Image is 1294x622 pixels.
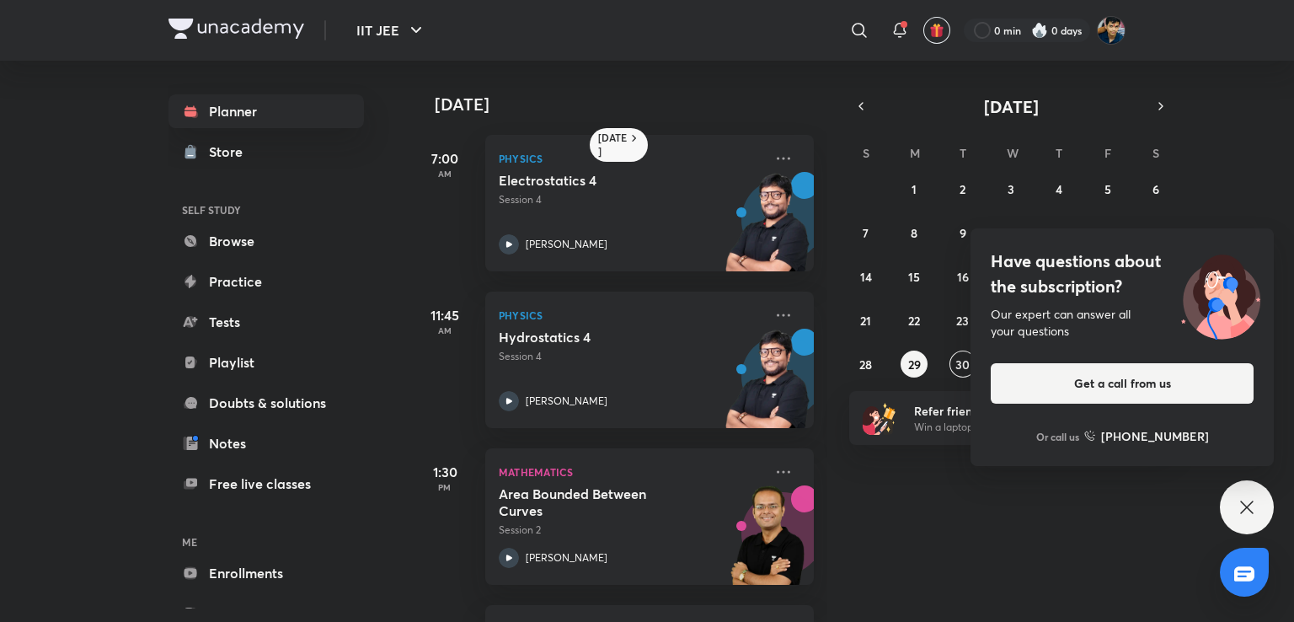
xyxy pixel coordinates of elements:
[499,192,763,207] p: Session 4
[1084,427,1209,445] a: [PHONE_NUMBER]
[908,269,920,285] abbr: September 15, 2025
[1094,175,1121,202] button: September 5, 2025
[1036,429,1079,444] p: Or call us
[1045,219,1072,246] button: September 11, 2025
[1104,145,1111,161] abbr: Friday
[863,401,896,435] img: referral
[956,313,969,329] abbr: September 23, 2025
[991,249,1254,299] h4: Have questions about the subscription?
[168,556,364,590] a: Enrollments
[721,485,814,602] img: unacademy
[1152,145,1159,161] abbr: Saturday
[1094,219,1121,246] button: September 12, 2025
[991,306,1254,340] div: Our expert can answer all your questions
[860,313,871,329] abbr: September 21, 2025
[168,467,364,501] a: Free live classes
[1007,145,1019,161] abbr: Wednesday
[853,351,880,378] button: September 28, 2025
[923,17,950,44] button: avatar
[1056,145,1062,161] abbr: Thursday
[1056,181,1062,197] abbr: September 4, 2025
[499,305,763,325] p: Physics
[984,95,1039,118] span: [DATE]
[168,19,304,39] img: Company Logo
[168,528,364,556] h6: ME
[721,329,814,445] img: unacademy
[901,175,928,202] button: September 1, 2025
[1104,181,1111,197] abbr: September 5, 2025
[1152,181,1159,197] abbr: September 6, 2025
[1150,225,1162,241] abbr: September 13, 2025
[997,175,1024,202] button: September 3, 2025
[914,402,1121,420] h6: Refer friends
[1004,225,1017,241] abbr: September 10, 2025
[949,263,976,290] button: September 16, 2025
[411,462,479,482] h5: 1:30
[991,363,1254,404] button: Get a call from us
[168,386,364,420] a: Doubts & solutions
[863,225,869,241] abbr: September 7, 2025
[853,307,880,334] button: September 21, 2025
[901,307,928,334] button: September 22, 2025
[411,148,479,169] h5: 7:00
[209,142,253,162] div: Store
[912,181,917,197] abbr: September 1, 2025
[1097,16,1126,45] img: SHREYANSH GUPTA
[863,145,869,161] abbr: Sunday
[949,307,976,334] button: September 23, 2025
[1045,175,1072,202] button: September 4, 2025
[168,265,364,298] a: Practice
[499,329,708,346] h5: Hydrostatics 4
[901,219,928,246] button: September 8, 2025
[721,172,814,288] img: unacademy
[873,94,1149,118] button: [DATE]
[411,169,479,179] p: AM
[499,523,763,538] p: Session 2
[997,219,1024,246] button: September 10, 2025
[949,219,976,246] button: September 9, 2025
[411,325,479,335] p: AM
[1008,181,1014,197] abbr: September 3, 2025
[949,351,976,378] button: September 30, 2025
[168,19,304,43] a: Company Logo
[901,263,928,290] button: September 15, 2025
[168,196,364,224] h6: SELF STUDY
[435,94,831,115] h4: [DATE]
[168,224,364,258] a: Browse
[1101,427,1209,445] h6: [PHONE_NUMBER]
[955,357,970,373] abbr: September 30, 2025
[168,305,364,339] a: Tests
[346,13,436,47] button: IIT JEE
[960,225,966,241] abbr: September 9, 2025
[914,420,1121,435] p: Win a laptop, vouchers & more
[499,148,763,169] p: Physics
[1142,219,1169,246] button: September 13, 2025
[957,269,969,285] abbr: September 16, 2025
[1168,249,1274,340] img: ttu_illustration_new.svg
[949,175,976,202] button: September 2, 2025
[910,145,920,161] abbr: Monday
[859,357,872,373] abbr: September 28, 2025
[908,313,920,329] abbr: September 22, 2025
[929,23,944,38] img: avatar
[911,225,917,241] abbr: September 8, 2025
[499,172,708,189] h5: Electrostatics 4
[526,237,607,252] p: [PERSON_NAME]
[499,462,763,482] p: Mathematics
[1054,225,1064,241] abbr: September 11, 2025
[168,94,364,128] a: Planner
[860,269,872,285] abbr: September 14, 2025
[901,351,928,378] button: September 29, 2025
[411,482,479,492] p: PM
[1142,175,1169,202] button: September 6, 2025
[168,135,364,169] a: Store
[411,305,479,325] h5: 11:45
[526,550,607,566] p: [PERSON_NAME]
[499,349,763,364] p: Session 4
[598,131,628,158] h6: [DATE]
[168,346,364,379] a: Playlist
[853,219,880,246] button: September 7, 2025
[1031,22,1048,39] img: streak
[908,357,921,373] abbr: September 29, 2025
[499,485,708,519] h5: Area Bounded Between Curves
